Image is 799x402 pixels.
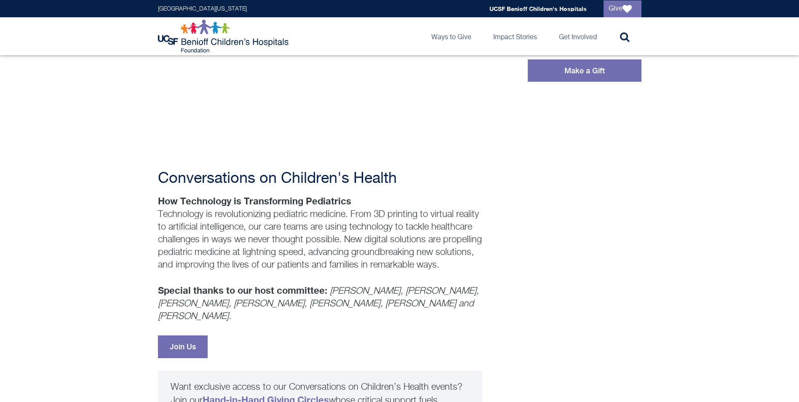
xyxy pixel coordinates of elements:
[552,17,604,55] a: Get Involved
[158,196,351,206] strong: How Technology is Transforming Pediatrics
[604,0,641,17] a: Give
[489,5,587,12] a: UCSF Benioff Children's Hospitals
[528,59,641,82] button: Make a Gift
[158,19,291,53] img: Logo for UCSF Benioff Children's Hospitals Foundation
[158,6,247,12] a: [GEOGRAPHIC_DATA][US_STATE]
[158,335,208,358] a: Join Us
[158,287,479,321] em: [PERSON_NAME], [PERSON_NAME], [PERSON_NAME], [PERSON_NAME], [PERSON_NAME], [PERSON_NAME] and [PER...
[158,170,482,187] h2: Conversations on Children's Health
[425,17,478,55] a: Ways to Give
[158,195,482,323] p: Technology is revolutionizing pediatric medicine. From 3D printing to virtual reality to artifici...
[486,17,544,55] a: Impact Stories
[158,285,327,296] strong: Special thanks to our host committee:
